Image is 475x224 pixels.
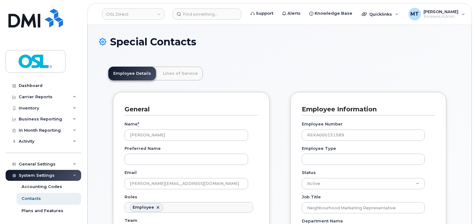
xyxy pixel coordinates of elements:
label: Email [125,170,137,176]
h3: General [125,105,253,114]
label: Status [302,170,316,176]
a: Employee Details [108,67,156,80]
h1: Special Contacts [99,36,460,47]
label: Employee Number [302,121,343,127]
label: Job Title [302,194,321,200]
label: Department Name [302,218,343,224]
label: Team [125,217,137,223]
a: Lines of Service [158,67,203,80]
label: Name [125,121,139,127]
h3: Employee Information [302,105,430,114]
label: Employee Type [302,145,336,151]
div: Employee [133,205,154,210]
label: Preferred Name [125,145,161,151]
label: Roles [125,194,137,200]
abbr: required [138,121,139,126]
